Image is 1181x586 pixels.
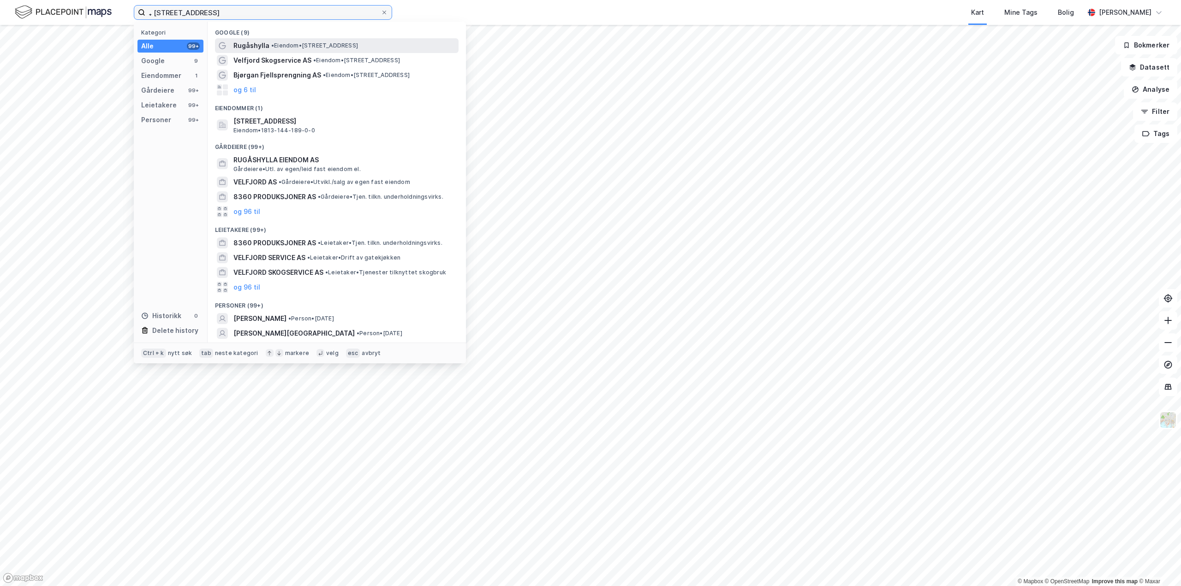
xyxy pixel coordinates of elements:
div: neste kategori [215,349,258,357]
button: Datasett [1121,58,1177,77]
div: Bolig [1058,7,1074,18]
div: Gårdeiere (99+) [208,136,466,153]
div: Kategori [141,29,203,36]
div: Delete history [152,325,198,336]
a: Mapbox homepage [3,573,43,583]
span: Leietaker • Drift av gatekjøkken [307,254,400,261]
div: velg [326,349,339,357]
span: • [279,178,281,185]
div: Kart [971,7,984,18]
button: og 96 til [233,206,260,217]
span: Bjørgan Fjellsprengning AS [233,70,321,81]
span: [STREET_ADDRESS] [233,116,455,127]
img: logo.f888ab2527a4732fd821a326f86c7f29.svg [15,4,112,20]
span: Person • [DATE] [357,330,402,337]
div: Leietakere [141,100,177,111]
span: Person • [DATE] [288,315,334,322]
span: VELFJORD SERVICE AS [233,252,305,263]
span: Gårdeiere • Utl. av egen/leid fast eiendom el. [233,166,361,173]
span: Leietaker • Tjenester tilknyttet skogbruk [325,269,446,276]
div: Mine Tags [1004,7,1038,18]
span: • [318,239,321,246]
span: 8360 PRODUKSJONER AS [233,191,316,202]
div: Google (9) [208,22,466,38]
img: Z [1159,411,1177,429]
button: og 96 til [233,282,260,293]
span: Eiendom • [STREET_ADDRESS] [313,57,400,64]
button: og 6 til [233,84,256,95]
div: esc [346,349,360,358]
input: Søk på adresse, matrikkel, gårdeiere, leietakere eller personer [145,6,381,19]
div: Historikk [141,310,181,321]
div: 99+ [187,42,200,50]
div: Personer (99+) [208,295,466,311]
iframe: Chat Widget [1135,542,1181,586]
div: tab [199,349,213,358]
button: Bokmerker [1115,36,1177,54]
span: • [357,330,359,337]
span: Eiendom • 1813-144-189-0-0 [233,127,315,134]
span: 8360 PRODUKSJONER AS [233,237,316,249]
a: Mapbox [1018,578,1043,585]
div: Google [141,55,165,66]
div: Leietakere (99+) [208,219,466,236]
div: 99+ [187,101,200,109]
div: Eiendommer [141,70,181,81]
span: RUGÅSHYLLA EIENDOM AS [233,154,455,166]
button: Analyse [1124,80,1177,99]
span: • [318,193,321,200]
div: Eiendommer (1) [208,97,466,114]
div: Gårdeiere [141,85,174,96]
span: • [323,71,326,78]
span: • [325,269,328,276]
span: • [313,57,316,64]
div: markere [285,349,309,357]
span: Eiendom • [STREET_ADDRESS] [271,42,358,49]
div: nytt søk [168,349,192,357]
span: VELFJORD SKOGSERVICE AS [233,267,323,278]
span: Gårdeiere • Utvikl./salg av egen fast eiendom [279,178,410,186]
span: Velfjord Skogservice AS [233,55,311,66]
span: • [271,42,274,49]
span: • [307,254,310,261]
span: [PERSON_NAME] [233,313,286,324]
div: [PERSON_NAME] [1099,7,1151,18]
span: • [288,315,291,322]
button: Tags [1134,124,1177,143]
div: 1 [192,72,200,79]
div: Ctrl + k [141,349,166,358]
span: VELFJORD AS [233,177,277,188]
span: Leietaker • Tjen. tilkn. underholdningsvirks. [318,239,442,247]
div: Alle [141,41,154,52]
div: 0 [192,312,200,320]
span: Gårdeiere • Tjen. tilkn. underholdningsvirks. [318,193,443,201]
button: Filter [1133,102,1177,121]
div: 9 [192,57,200,65]
div: Personer [141,114,171,125]
div: 99+ [187,116,200,124]
div: 99+ [187,87,200,94]
span: Eiendom • [STREET_ADDRESS] [323,71,410,79]
span: [PERSON_NAME][GEOGRAPHIC_DATA] [233,328,355,339]
a: OpenStreetMap [1045,578,1090,585]
a: Improve this map [1092,578,1138,585]
div: avbryt [362,349,381,357]
span: Rugåshylla [233,40,269,51]
div: Kontrollprogram for chat [1135,542,1181,586]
